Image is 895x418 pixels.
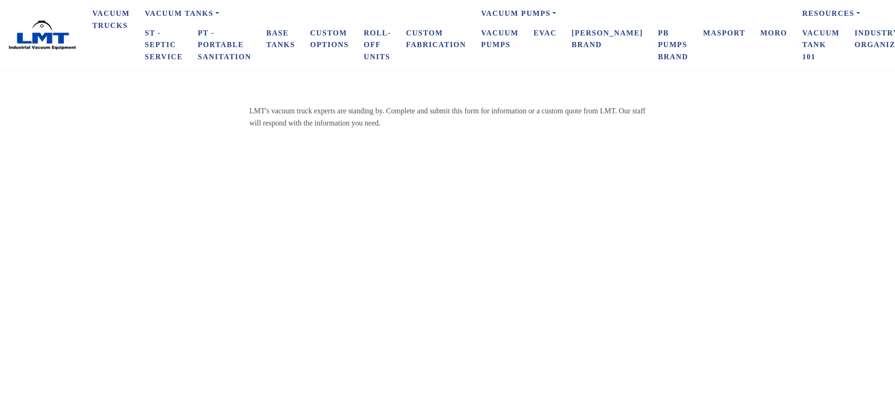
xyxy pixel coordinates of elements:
a: eVAC [526,23,564,43]
div: LMT's vacuum truck experts are standing by. Complete and submit this form for information or a cu... [249,105,646,129]
a: Vacuum Tank 101 [795,23,847,67]
a: Vacuum Pumps [474,4,795,23]
a: PB Pumps Brand [650,23,695,67]
a: Vacuum Tanks [137,4,474,23]
a: [PERSON_NAME] Brand [564,23,650,55]
a: Vacuum Trucks [85,4,137,35]
a: Custom Fabrication [399,23,474,55]
a: PT - Portable Sanitation [190,23,259,67]
a: Vacuum Pumps [474,23,526,55]
a: Masport [695,23,753,43]
img: LMT [7,20,77,50]
a: Custom Options [303,23,356,55]
a: Roll-Off Units [356,23,399,67]
a: Moro [753,23,795,43]
a: ST - Septic Service [137,23,190,67]
a: Base Tanks [259,23,303,55]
